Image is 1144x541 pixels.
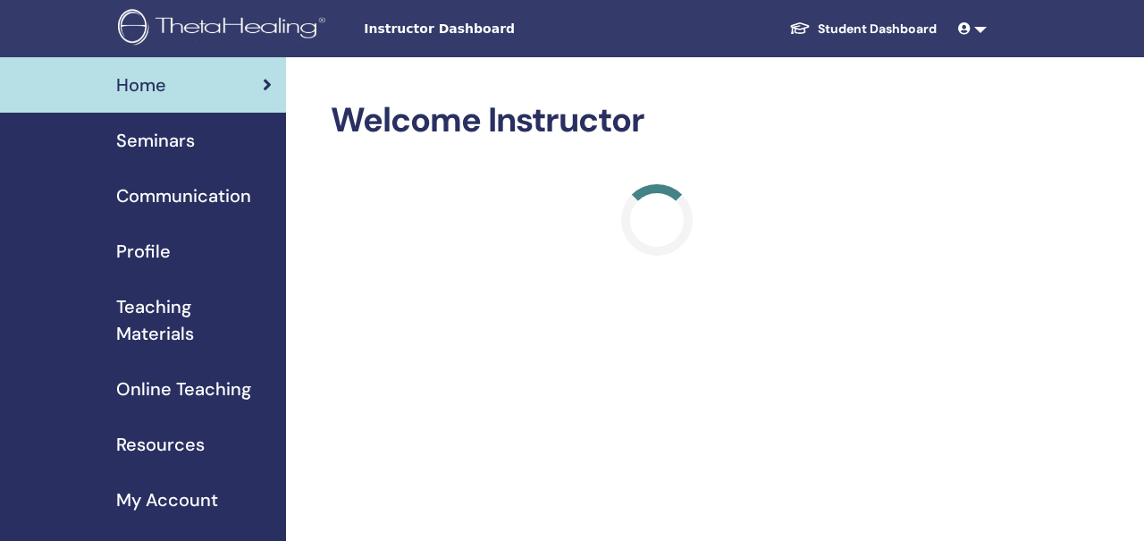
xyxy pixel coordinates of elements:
span: Seminars [116,127,195,154]
a: Student Dashboard [775,13,951,46]
span: Communication [116,182,251,209]
span: Teaching Materials [116,293,272,347]
span: Home [116,72,166,98]
span: Instructor Dashboard [364,20,632,38]
h2: Welcome Instructor [331,100,983,141]
img: logo.png [118,9,332,49]
img: graduation-cap-white.svg [789,21,811,36]
span: Resources [116,431,205,458]
span: Online Teaching [116,376,251,402]
span: My Account [116,486,218,513]
span: Profile [116,238,171,265]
